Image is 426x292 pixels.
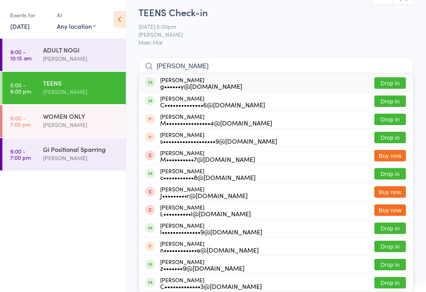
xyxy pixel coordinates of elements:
[57,22,96,30] div: Any location
[43,79,119,87] div: TEENS
[160,258,245,271] div: [PERSON_NAME]
[160,95,265,108] div: [PERSON_NAME]
[2,105,126,137] a: 6:00 -7:00 pmWOMEN ONLY[PERSON_NAME]
[374,277,406,288] button: Drop in
[160,283,262,289] div: C•••••••••••••3@[DOMAIN_NAME]
[10,9,49,22] div: Events for
[138,22,402,30] span: [DATE] 5:00pm
[160,156,255,162] div: M••••••••••7@[DOMAIN_NAME]
[57,9,96,22] div: At
[374,77,406,89] button: Drop in
[160,101,265,108] div: C••••••••••••••6@[DOMAIN_NAME]
[160,277,262,289] div: [PERSON_NAME]
[10,22,30,30] a: [DATE]
[160,83,242,89] div: g••••••y@[DOMAIN_NAME]
[43,54,119,63] div: [PERSON_NAME]
[2,39,126,71] a: 9:00 -10:15 amADULT NOGI[PERSON_NAME]
[43,153,119,163] div: [PERSON_NAME]
[2,138,126,170] a: 6:00 -7:00 pmGi Positional Sparring[PERSON_NAME]
[2,72,126,104] a: 5:00 -6:00 pmTEENS[PERSON_NAME]
[160,265,245,271] div: z•••••••9@[DOMAIN_NAME]
[160,138,277,144] div: s•••••••••••••••••••9@[DOMAIN_NAME]
[43,112,119,120] div: WOMEN ONLY
[374,204,406,216] button: Buy now
[374,95,406,107] button: Drop in
[138,38,414,46] span: Main Mat
[160,77,242,89] div: [PERSON_NAME]
[43,45,119,54] div: ADULT NOGI
[160,210,251,217] div: L••••••••••l@[DOMAIN_NAME]
[160,204,251,217] div: [PERSON_NAME]
[160,192,248,198] div: J•••••••••r@[DOMAIN_NAME]
[160,222,262,235] div: [PERSON_NAME]
[374,186,406,198] button: Buy now
[374,150,406,161] button: Buy now
[160,247,259,253] div: n••••••••••••e@[DOMAIN_NAME]
[160,168,256,180] div: [PERSON_NAME]
[10,82,31,94] time: 5:00 - 6:00 pm
[374,259,406,270] button: Drop in
[138,57,414,75] input: Search
[374,132,406,143] button: Drop in
[160,120,272,126] div: M••••••••••••••••4@[DOMAIN_NAME]
[10,115,31,127] time: 6:00 - 7:00 pm
[374,223,406,234] button: Drop in
[374,168,406,180] button: Drop in
[374,114,406,125] button: Drop in
[10,49,32,61] time: 9:00 - 10:15 am
[160,240,259,253] div: [PERSON_NAME]
[43,120,119,129] div: [PERSON_NAME]
[160,228,262,235] div: l••••••••••••••9@[DOMAIN_NAME]
[43,145,119,153] div: Gi Positional Sparring
[160,150,255,162] div: [PERSON_NAME]
[160,113,272,126] div: [PERSON_NAME]
[138,6,414,19] h2: TEENS Check-in
[160,174,256,180] div: c•••••••••••8@[DOMAIN_NAME]
[160,131,277,144] div: [PERSON_NAME]
[43,87,119,96] div: [PERSON_NAME]
[10,148,31,161] time: 6:00 - 7:00 pm
[160,186,248,198] div: [PERSON_NAME]
[374,241,406,252] button: Drop in
[138,30,402,38] span: [PERSON_NAME]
